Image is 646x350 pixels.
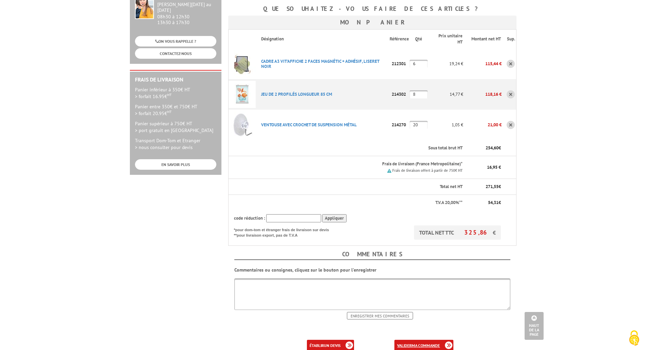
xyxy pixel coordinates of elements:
[622,327,646,350] button: Cookies (fenêtre modale)
[256,29,390,49] th: Désignation
[157,2,216,25] div: 08h30 à 12h30 13h30 à 17h30
[463,58,502,70] p: 115,44 €
[157,2,216,13] div: [PERSON_NAME][DATE] au [DATE]
[263,5,481,13] b: Que souhaitez-vous faire de ces articles ?
[390,119,410,131] p: 214270
[135,103,216,117] p: Panier entre 350€ et 750€ HT
[428,88,463,100] p: 14,77 €
[135,77,216,83] h2: Frais de Livraison
[234,225,336,238] p: *pour dom-tom et étranger frais de livraison sur devis **pour livraison export, pas de T.V.A
[387,169,391,173] img: picto.png
[135,159,216,170] a: EN SAVOIR PLUS
[135,36,216,47] a: ON VOUS RAPPELLE ?
[135,137,216,151] p: Transport Dom-Tom et Etranger
[486,184,498,189] span: 271,55
[428,119,463,131] p: 1,05 €
[469,145,501,151] p: €
[229,81,256,108] img: JEU DE 2 PROFILéS LONGUEUR 85 CM
[234,215,265,221] span: code réduction :
[135,120,216,134] p: Panier supérieur à 750€ HT
[234,267,376,273] b: Commentaires ou consignes, cliquez sur le bouton pour l'enregistrer
[256,140,464,156] th: Sous total brut HT
[347,312,413,319] input: Enregistrer mes commentaires
[469,36,501,42] p: Montant net HT
[135,48,216,59] a: CONTACTEZ-NOUS
[167,92,172,97] sup: HT
[390,36,409,42] p: Référence
[390,58,410,70] p: 212301
[486,145,498,151] span: 254,60
[502,29,516,49] th: Sup.
[135,86,216,100] p: Panier inférieur à 350€ HT
[229,111,256,139] img: VENTOUSE AVEC CROCHET DE SUSPENSION MéTAL
[488,200,498,205] span: 54,31
[261,58,379,69] a: CADRE A3 VIT'AFFICHE 2 FACES MAGNéTIC + ADHéSIF, LISERET NOIR
[261,122,357,128] a: VENTOUSE AVEC CROCHET DE SUSPENSION MéTAL
[324,343,340,348] b: un devis
[135,144,193,150] span: > nous consulter pour devis
[392,168,463,173] small: Frais de livraison offert à partir de 750€ HT
[414,225,501,240] p: TOTAL NET TTC €
[525,312,544,340] a: Haut de la page
[322,214,347,223] input: Appliquer
[433,33,463,45] p: Prix unitaire HT
[463,119,502,131] p: 21,00 €
[412,343,440,348] b: ma commande
[234,200,463,206] p: T.V.A 20,00%**
[390,88,410,100] p: 214302
[469,184,501,190] p: €
[410,29,428,49] th: Qté
[487,164,501,170] span: 16,95 €
[464,228,493,236] span: 325,86
[228,16,516,29] h3: Mon panier
[428,58,463,70] p: 19,24 €
[234,184,463,190] p: Total net HT
[135,93,172,99] span: > forfait 16.95€
[261,91,332,97] a: JEU DE 2 PROFILéS LONGUEUR 85 CM
[135,127,213,133] span: > port gratuit en [GEOGRAPHIC_DATA]
[234,249,510,260] h4: Commentaires
[229,50,256,77] img: CADRE A3 VIT'AFFICHE 2 FACES MAGNéTIC + ADHéSIF, LISERET NOIR
[469,200,501,206] p: €
[135,110,172,116] span: > forfait 20.95€
[167,109,172,114] sup: HT
[463,88,502,100] p: 118,16 €
[261,161,463,167] p: Frais de livraison (France Metropolitaine)*
[626,330,643,347] img: Cookies (fenêtre modale)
